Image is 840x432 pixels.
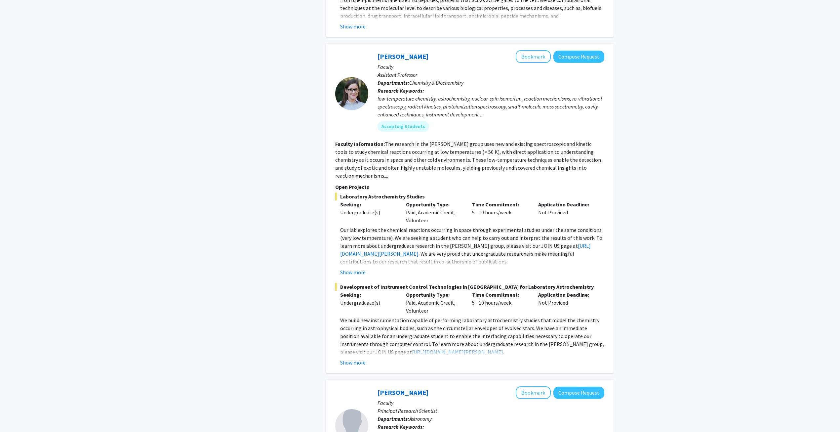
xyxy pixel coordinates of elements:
p: Seeking: [340,200,396,208]
button: Show more [340,268,366,276]
button: Compose Request to Ludmilla Kolokolova [553,387,604,399]
p: Application Deadline: [538,291,594,299]
p: Time Commitment: [472,291,528,299]
div: low-temperature chemistry, astrochemistry, nuclear-spin isomerism, reaction mechanisms, ro-vibrat... [378,95,604,118]
p: Seeking: [340,291,396,299]
b: Faculty Information: [335,141,385,147]
p: Opportunity Type: [406,291,462,299]
span: Chemistry & Biochemistry [409,79,463,86]
p: Opportunity Type: [406,200,462,208]
button: Show more [340,22,366,30]
div: Undergraduate(s) [340,299,396,307]
div: 5 - 10 hours/week [467,200,533,224]
span: Laboratory Astrochemistry Studies [335,193,604,200]
p: Our lab explores the chemical reactions occurring in space through experimental studies under the... [340,226,604,266]
a: [PERSON_NAME] [378,388,428,397]
p: Faculty [378,63,604,71]
p: We build new instrumentation capable of performing laboratory astrochemistry studies that model t... [340,316,604,356]
button: Add Ludmilla Kolokolova to Bookmarks [516,386,551,399]
p: Assistant Professor [378,71,604,79]
button: Add Leah Dodson to Bookmarks [516,50,551,63]
mat-chip: Accepting Students [378,121,429,132]
div: Paid, Academic Credit, Volunteer [401,200,467,224]
iframe: Chat [5,402,28,427]
div: Undergraduate(s) [340,208,396,216]
p: Open Projects [335,183,604,191]
button: Compose Request to Leah Dodson [553,51,604,63]
div: Paid, Academic Credit, Volunteer [401,291,467,315]
a: [URL][DOMAIN_NAME][PERSON_NAME] [412,349,503,355]
button: Show more [340,359,366,367]
b: Departments: [378,79,409,86]
a: [PERSON_NAME] [378,52,428,61]
div: Not Provided [533,200,599,224]
b: Research Keywords: [378,87,424,94]
span: Development of Instrument Control Technologies in [GEOGRAPHIC_DATA] for Laboratory Astrochemistry [335,283,604,291]
span: Astronomy [409,415,432,422]
p: Time Commitment: [472,200,528,208]
p: Application Deadline: [538,200,594,208]
p: Faculty [378,399,604,407]
b: Research Keywords: [378,423,424,430]
div: Not Provided [533,291,599,315]
fg-read-more: The research in the [PERSON_NAME] group uses new and existing spectroscopic and kinetic tools to ... [335,141,601,179]
p: Principal Research Scientist [378,407,604,415]
b: Departments: [378,415,409,422]
div: 5 - 10 hours/week [467,291,533,315]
